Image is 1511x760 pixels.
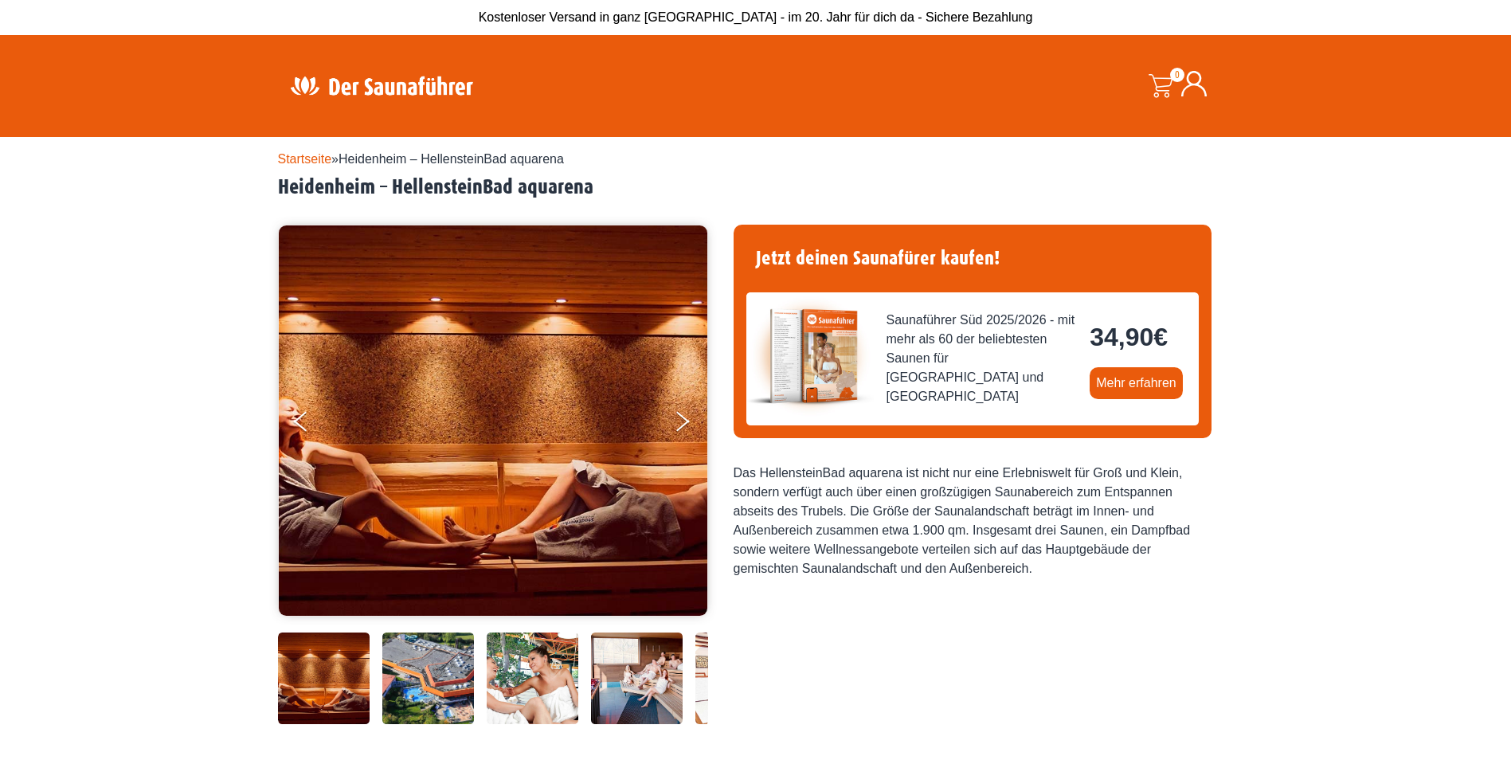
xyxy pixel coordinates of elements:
[887,311,1078,406] span: Saunaführer Süd 2025/2026 - mit mehr als 60 der beliebtesten Saunen für [GEOGRAPHIC_DATA] und [GE...
[746,292,874,420] img: der-saunafuehrer-2025-sued.jpg
[479,10,1033,24] span: Kostenloser Versand in ganz [GEOGRAPHIC_DATA] - im 20. Jahr für dich da - Sichere Bezahlung
[278,152,564,166] span: »
[339,152,564,166] span: Heidenheim – HellensteinBad aquarena
[1153,323,1168,351] span: €
[746,237,1199,280] h4: Jetzt deinen Saunafürer kaufen!
[673,405,713,445] button: Next
[734,464,1212,578] div: Das HellensteinBad aquarena ist nicht nur eine Erlebniswelt für Groß und Klein, sondern verfügt a...
[1090,367,1183,399] a: Mehr erfahren
[1170,68,1184,82] span: 0
[278,175,1234,200] h2: Heidenheim – HellensteinBad aquarena
[1090,323,1168,351] bdi: 34,90
[294,405,334,445] button: Previous
[278,152,332,166] a: Startseite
